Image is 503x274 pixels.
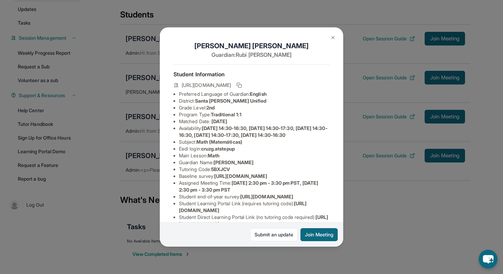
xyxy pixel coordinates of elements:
h1: [PERSON_NAME] [PERSON_NAME] [173,41,330,51]
li: Preferred Language of Guardian: [179,91,330,97]
li: Tutoring Code : [179,166,330,173]
li: Grade Level: [179,104,330,111]
a: Submit an update [250,228,298,241]
li: Student end-of-year survey : [179,193,330,200]
span: cruzg.atstepup [201,146,235,152]
h4: Student Information [173,70,330,78]
span: [DATE] [211,118,227,124]
span: [URL][DOMAIN_NAME] [240,194,293,199]
li: Student Direct Learning Portal Link (no tutoring code required) : [179,214,330,227]
button: Join Meeting [300,228,338,241]
li: Matched Date: [179,118,330,125]
span: [DATE] 14:30-16:30, [DATE] 14:30-17:30, [DATE] 14:30-16:30, [DATE] 14:30-17:30, [DATE] 14:30-16:30 [179,125,327,138]
span: Math (Matemáticas) [196,139,242,145]
li: Availability: [179,125,330,139]
span: Math [208,153,219,158]
span: [DATE] 2:30 pm - 3:30 pm PST, [DATE] 2:30 pm - 3:30 pm PST [179,180,318,193]
button: Copy link [235,81,243,89]
li: Baseline survey : [179,173,330,180]
li: Main Lesson : [179,152,330,159]
span: English [250,91,267,97]
li: Program Type: [179,111,330,118]
li: Guardian Name : [179,159,330,166]
li: Assigned Meeting Time : [179,180,330,193]
li: Subject : [179,139,330,145]
span: Traditional 1:1 [211,112,242,117]
span: 5BXJCV [211,166,230,172]
button: chat-button [479,250,498,269]
span: [URL][DOMAIN_NAME] [182,82,231,89]
li: Student Learning Portal Link (requires tutoring code) : [179,200,330,214]
span: 2nd [206,105,215,110]
span: [URL][DOMAIN_NAME] [214,173,267,179]
li: Eedi login : [179,145,330,152]
img: Close Icon [330,35,336,40]
li: District: [179,97,330,104]
span: Santa [PERSON_NAME] Unified [195,98,267,104]
p: Guardian: Rubi [PERSON_NAME] [173,51,330,59]
span: [PERSON_NAME] [214,159,254,165]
